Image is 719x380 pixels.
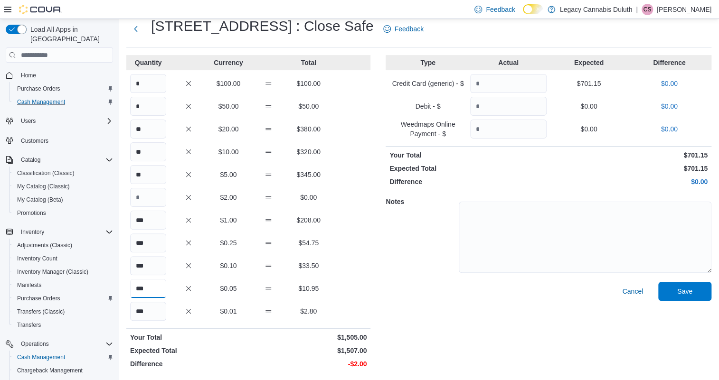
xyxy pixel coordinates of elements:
[386,192,457,211] h5: Notes
[250,346,367,355] p: $1,507.00
[210,193,246,202] p: $2.00
[21,156,40,164] span: Catalog
[2,337,117,351] button: Operations
[21,340,49,348] span: Operations
[631,102,708,111] p: $0.00
[17,338,53,350] button: Operations
[9,351,117,364] button: Cash Management
[130,211,166,230] input: Quantity
[210,261,246,270] p: $0.10
[560,4,633,15] p: Legacy Cannabis Duluth
[17,70,40,81] a: Home
[130,97,166,116] input: Quantity
[210,215,246,225] p: $1.00
[210,170,246,179] p: $5.00
[9,305,117,318] button: Transfers (Classic)
[2,153,117,167] button: Catalog
[631,124,708,134] p: $0.00
[13,96,113,108] span: Cash Management
[643,4,652,15] span: CS
[9,206,117,220] button: Promotions
[389,58,466,67] p: Type
[210,238,246,248] p: $0.25
[13,253,61,264] a: Inventory Count
[291,102,327,111] p: $50.00
[389,177,547,186] p: Difference
[550,164,708,173] p: $701.15
[17,338,113,350] span: Operations
[130,142,166,161] input: Quantity
[13,181,113,192] span: My Catalog (Classic)
[13,194,113,205] span: My Catalog (Beta)
[17,268,88,276] span: Inventory Manager (Classic)
[17,241,72,249] span: Adjustments (Classic)
[13,306,113,317] span: Transfers (Classic)
[13,365,113,376] span: Chargeback Management
[210,124,246,134] p: $20.00
[291,306,327,316] p: $2.80
[130,188,166,207] input: Quantity
[470,120,547,139] input: Quantity
[658,282,711,301] button: Save
[13,83,64,94] a: Purchase Orders
[21,228,44,236] span: Inventory
[291,170,327,179] p: $345.00
[250,333,367,342] p: $1,505.00
[13,319,113,331] span: Transfers
[17,226,113,238] span: Inventory
[622,287,643,296] span: Cancel
[210,284,246,293] p: $0.05
[642,4,653,15] div: Calvin Stuart
[291,238,327,248] p: $54.75
[9,265,117,278] button: Inventory Manager (Classic)
[17,115,39,127] button: Users
[13,253,113,264] span: Inventory Count
[13,319,45,331] a: Transfers
[9,292,117,305] button: Purchase Orders
[9,278,117,292] button: Manifests
[389,164,547,173] p: Expected Total
[13,207,113,219] span: Promotions
[618,282,647,301] button: Cancel
[210,58,246,67] p: Currency
[486,5,515,14] span: Feedback
[130,346,246,355] p: Expected Total
[13,293,113,304] span: Purchase Orders
[151,17,374,36] h1: [STREET_ADDRESS] : Close Safe
[17,69,113,81] span: Home
[126,19,145,38] button: Next
[550,58,627,67] p: Expected
[130,359,246,369] p: Difference
[389,79,466,88] p: Credit Card (generic) - $
[17,321,41,329] span: Transfers
[210,79,246,88] p: $100.00
[17,98,65,106] span: Cash Management
[9,364,117,377] button: Chargeback Management
[130,165,166,184] input: Quantity
[395,24,424,34] span: Feedback
[13,83,113,94] span: Purchase Orders
[17,135,52,147] a: Customers
[13,181,74,192] a: My Catalog (Classic)
[210,147,246,157] p: $10.00
[291,284,327,293] p: $10.95
[130,256,166,275] input: Quantity
[631,58,708,67] p: Difference
[130,302,166,321] input: Quantity
[250,359,367,369] p: -$2.00
[9,180,117,193] button: My Catalog (Classic)
[2,114,117,128] button: Users
[550,177,708,186] p: $0.00
[17,154,113,166] span: Catalog
[130,74,166,93] input: Quantity
[13,306,68,317] a: Transfers (Classic)
[379,19,427,38] a: Feedback
[21,137,48,145] span: Customers
[389,120,466,139] p: Weedmaps Online Payment - $
[210,102,246,111] p: $50.00
[13,352,113,363] span: Cash Management
[13,293,64,304] a: Purchase Orders
[291,79,327,88] p: $100.00
[27,25,113,44] span: Load All Apps in [GEOGRAPHIC_DATA]
[470,58,547,67] p: Actual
